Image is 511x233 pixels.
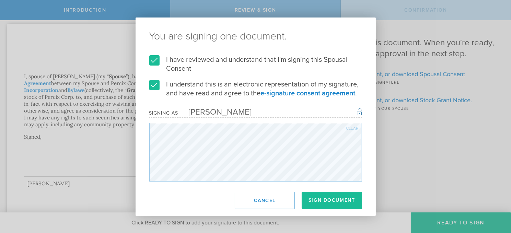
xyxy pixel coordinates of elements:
div: Signing as [149,110,178,116]
button: Sign Document [302,192,362,209]
button: Cancel [235,192,295,209]
label: I have reviewed and understand that I'm signing this Spousal Consent [149,55,362,73]
div: וידג'ט של צ'אט [477,179,511,212]
ng-pluralize: You are signing one document. [149,31,362,42]
div: [PERSON_NAME] [178,107,252,117]
label: I understand this is an electronic representation of my signature, and have read and agree to the . [149,80,362,98]
a: e-signature consent agreement [261,89,356,97]
iframe: Chat Widget [477,179,511,212]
